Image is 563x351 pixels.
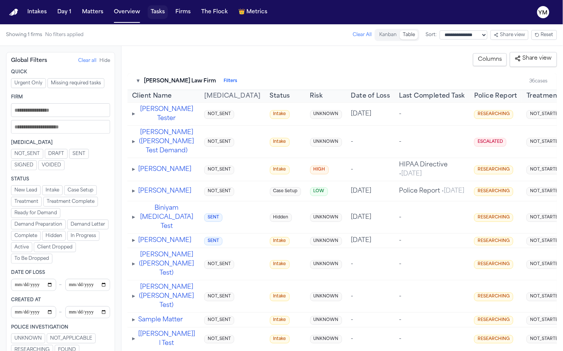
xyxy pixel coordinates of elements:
td: [DATE] [347,201,395,233]
div: Date of Loss [11,270,110,276]
div: Created At [11,297,110,303]
span: UNKNOWN [310,237,342,246]
button: Urgent Only [11,78,46,88]
span: ▸ [132,214,135,220]
button: Treatment [11,197,42,207]
button: UNKNOWN [11,334,45,343]
button: Clear All [353,32,372,38]
button: [[PERSON_NAME]] | Test [138,330,195,348]
button: The Flock [198,5,231,19]
button: Day 1 [54,5,74,19]
button: SENT [69,149,89,159]
span: Last Completed Task [399,92,465,101]
span: To Be Dropped [14,256,49,262]
button: Expand tasks [132,315,135,324]
button: Share view [510,52,557,67]
span: ▸ [132,293,135,299]
button: Matters [79,5,106,19]
span: Intake [46,187,59,193]
span: ▸ [132,188,135,194]
span: Police Report [399,188,464,194]
span: VOIDED [42,162,61,168]
select: Sort [440,30,487,40]
button: Active [11,242,32,252]
button: Reset [531,30,557,40]
span: Urgent Only [14,80,43,86]
span: UNKNOWN [310,316,342,325]
button: Expand tasks [132,109,135,119]
button: SIGNED [11,160,37,170]
div: Status [11,176,110,182]
button: Expand tasks [132,165,135,174]
button: Intake [42,185,63,195]
button: Sample Matter [138,315,183,324]
button: Expand tasks [132,334,135,343]
td: - [347,126,395,158]
span: UNKNOWN [310,292,342,301]
button: Toggle firm section [137,77,139,85]
button: Expand tasks [132,292,135,301]
span: Date of Loss [351,92,390,101]
span: UNKNOWN [310,335,342,344]
button: Share view [490,30,528,40]
span: Treatment Complete [47,199,95,205]
span: RESEARCHING [474,335,513,344]
a: Firms [172,5,194,19]
button: Demand Letter [67,220,109,229]
span: Intake [270,316,290,325]
div: Global Filters [11,57,47,65]
span: NOT_SENT [14,151,40,157]
span: NOT_SENT [204,138,234,147]
span: NOT_SENT [204,316,234,325]
div: Quick [11,69,110,75]
span: Hidden [46,233,62,239]
td: - [394,248,470,280]
span: RESEARCHING [474,187,513,196]
span: Sort: [426,32,437,38]
span: Active [14,244,29,250]
span: SIGNED [14,162,33,168]
td: - [394,327,470,350]
button: Ready for Demand [11,208,60,218]
span: DRAFT [48,151,64,157]
td: - [394,103,470,126]
button: In Progress [67,231,99,241]
button: Police Report [474,92,517,101]
span: Showing 1 firms [6,32,42,38]
div: [MEDICAL_DATA] [11,140,110,146]
span: Intake [270,110,290,119]
button: Client Name [132,92,172,101]
span: SENT [73,151,85,157]
span: Complete [14,233,37,239]
button: [PERSON_NAME] Tester [138,105,195,123]
span: Intake [270,260,290,269]
span: Intake [270,335,290,344]
button: NOT_APPLICABLE [47,334,96,343]
span: In Progress [71,233,96,239]
span: RESEARCHING [474,260,513,269]
td: [DATE] [347,103,395,126]
button: Expand tasks [132,187,135,196]
aside: Filters [6,52,115,345]
a: crownMetrics [235,5,270,19]
span: HIPAA Directive [399,162,448,177]
button: Intakes [24,5,50,19]
span: RESEARCHING [474,237,513,246]
span: • [DATE] [399,171,422,177]
span: ▸ [132,237,135,243]
td: - [394,313,470,327]
td: - [394,233,470,248]
span: Missing required tasks [51,80,101,86]
span: Intake [270,166,290,174]
td: [DATE] [347,233,395,248]
div: Police Investigation [11,324,110,330]
button: Expand tasks [132,137,135,146]
span: ▸ [132,166,135,172]
button: DRAFT [45,149,68,159]
span: RESEARCHING [474,292,513,301]
button: Treatment [527,92,560,101]
button: Hide [99,58,110,64]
